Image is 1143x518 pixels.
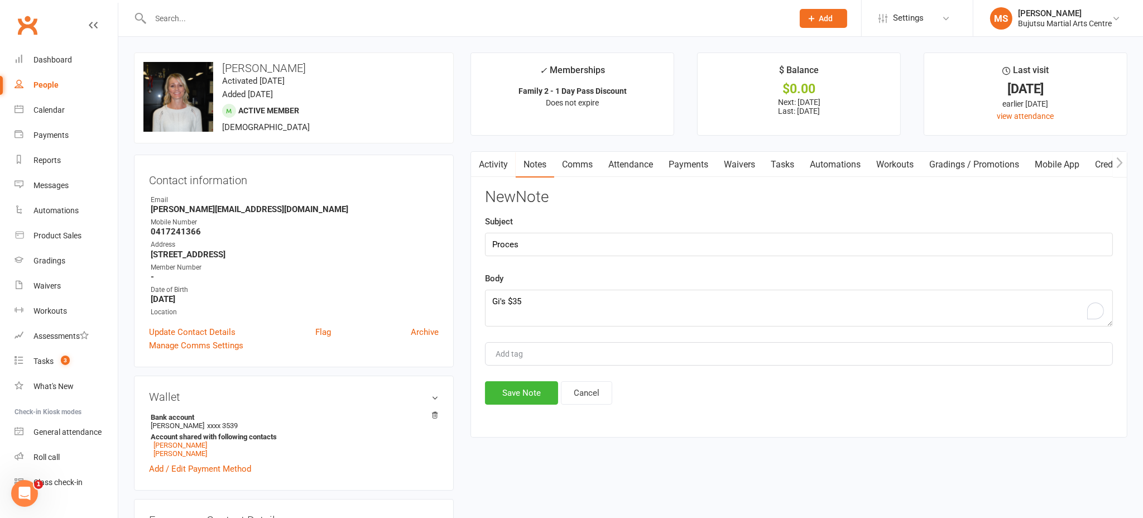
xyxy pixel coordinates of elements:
strong: Bank account [151,413,433,421]
a: Class kiosk mode [15,470,118,495]
div: Dashboard [33,55,72,64]
div: What's New [33,382,74,391]
a: Calendar [15,98,118,123]
img: image1473901046.png [143,62,213,132]
div: Email [151,195,439,205]
a: Automations [802,152,868,178]
div: Member Number [151,262,439,273]
div: Messages [33,181,69,190]
a: Mobile App [1027,152,1087,178]
a: Product Sales [15,223,118,248]
a: view attendance [997,112,1054,121]
a: Dashboard [15,47,118,73]
button: Cancel [561,381,612,405]
a: Flag [315,325,331,339]
a: Payments [661,152,716,178]
div: Location [151,307,439,318]
span: 1 [34,480,43,489]
a: Messages [15,173,118,198]
span: xxxx 3539 [207,421,238,430]
span: [DEMOGRAPHIC_DATA] [222,122,310,132]
span: Active member [238,106,299,115]
strong: [DATE] [151,294,439,304]
span: Does not expire [546,98,599,107]
h3: Wallet [149,391,439,403]
a: Clubworx [13,11,41,39]
div: General attendance [33,428,102,437]
a: Automations [15,198,118,223]
textarea: To enrich screen reader interactions, please activate Accessibility in Grammarly extension settings [485,290,1113,327]
button: Add [800,9,847,28]
span: Add [819,14,833,23]
a: Workouts [868,152,921,178]
a: Tasks 3 [15,349,118,374]
div: Last visit [1002,63,1049,83]
div: earlier [DATE] [934,98,1117,110]
a: Update Contact Details [149,325,236,339]
div: $ Balance [779,63,819,83]
a: Roll call [15,445,118,470]
div: $0.00 [708,83,890,95]
div: Date of Birth [151,285,439,295]
a: People [15,73,118,98]
a: Attendance [601,152,661,178]
a: [PERSON_NAME] [153,449,207,458]
h3: New Note [485,189,1113,206]
a: Gradings [15,248,118,274]
a: Gradings / Promotions [921,152,1027,178]
div: Automations [33,206,79,215]
strong: Family 2 - 1 Day Pass Discount [518,87,627,95]
a: Waivers [716,152,763,178]
a: Tasks [763,152,802,178]
div: Waivers [33,281,61,290]
strong: [PERSON_NAME][EMAIL_ADDRESS][DOMAIN_NAME] [151,204,439,214]
div: Class check-in [33,478,83,487]
a: Reports [15,148,118,173]
iframe: Intercom live chat [11,480,38,507]
i: ✓ [540,65,547,76]
div: Address [151,239,439,250]
span: Settings [893,6,924,31]
input: optional [485,233,1113,256]
a: Assessments [15,324,118,349]
div: Tasks [33,357,54,366]
button: Save Note [485,381,558,405]
a: Payments [15,123,118,148]
a: Add / Edit Payment Method [149,462,251,476]
input: Add tag [494,347,534,361]
p: Next: [DATE] Last: [DATE] [708,98,890,116]
a: Manage Comms Settings [149,339,243,352]
li: [PERSON_NAME] [149,411,439,459]
div: [PERSON_NAME] [1018,8,1112,18]
div: Mobile Number [151,217,439,228]
h3: [PERSON_NAME] [143,62,444,74]
a: What's New [15,374,118,399]
span: 3 [61,356,70,365]
a: General attendance kiosk mode [15,420,118,445]
div: Reports [33,156,61,165]
strong: Account shared with following contacts [151,433,433,441]
time: Activated [DATE] [222,76,285,86]
a: Activity [471,152,516,178]
a: Comms [554,152,601,178]
div: Calendar [33,105,65,114]
div: [DATE] [934,83,1117,95]
div: People [33,80,59,89]
div: Payments [33,131,69,140]
div: MS [990,7,1012,30]
a: Waivers [15,274,118,299]
strong: - [151,272,439,282]
strong: 0417241366 [151,227,439,237]
label: Subject [485,215,513,228]
div: Product Sales [33,231,81,240]
div: Bujutsu Martial Arts Centre [1018,18,1112,28]
h3: Contact information [149,170,439,186]
div: Workouts [33,306,67,315]
div: Assessments [33,332,89,340]
div: Roll call [33,453,60,462]
strong: [STREET_ADDRESS] [151,250,439,260]
div: Memberships [540,63,605,84]
a: Workouts [15,299,118,324]
time: Added [DATE] [222,89,273,99]
a: [PERSON_NAME] [153,441,207,449]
